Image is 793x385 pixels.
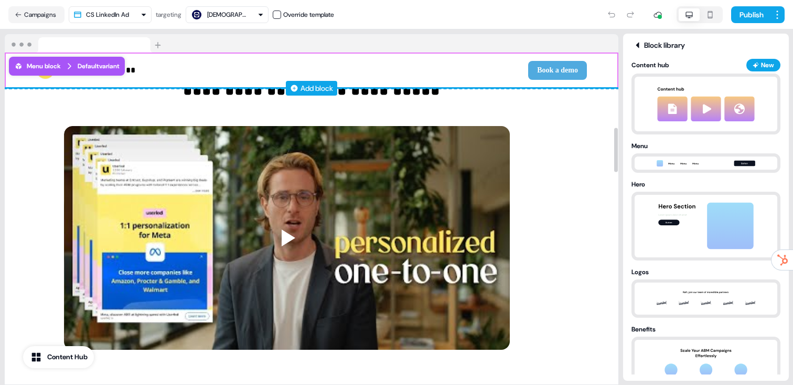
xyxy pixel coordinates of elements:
[651,157,761,170] img: menu thumbnail preview
[5,34,166,53] img: Browser topbar
[631,141,780,151] div: Menu
[631,324,780,335] div: Benefits
[47,352,88,362] div: Content Hub
[78,61,120,71] div: Default variant
[731,6,770,23] button: Publish
[648,77,764,131] img: contentHub thumbnail preview
[631,59,780,134] button: Content hubNewcontentHub thumbnail preview
[761,60,774,70] div: New
[631,267,780,277] div: Logos
[14,61,61,71] div: Menu block
[631,267,780,318] button: LogoslogoClouds thumbnail preview
[528,61,587,80] button: Book a demo
[631,40,780,50] div: Block library
[23,346,94,368] button: Content Hub
[283,9,334,20] div: Override template
[186,6,269,23] button: [DEMOGRAPHIC_DATA][PERSON_NAME]
[8,6,65,23] button: Campaigns
[631,179,780,261] button: Herohero thumbnail preview
[651,283,761,315] img: logoClouds thumbnail preview
[156,9,181,20] div: targeting
[631,60,742,70] div: Content hub
[86,9,129,20] div: CS LinkedIn Ad
[631,179,780,190] div: Hero
[316,61,587,80] div: Book a demo
[631,141,780,173] button: Menumenu thumbnail preview
[651,195,761,257] img: hero thumbnail preview
[207,9,249,20] div: [DEMOGRAPHIC_DATA][PERSON_NAME]
[301,83,333,93] div: Add block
